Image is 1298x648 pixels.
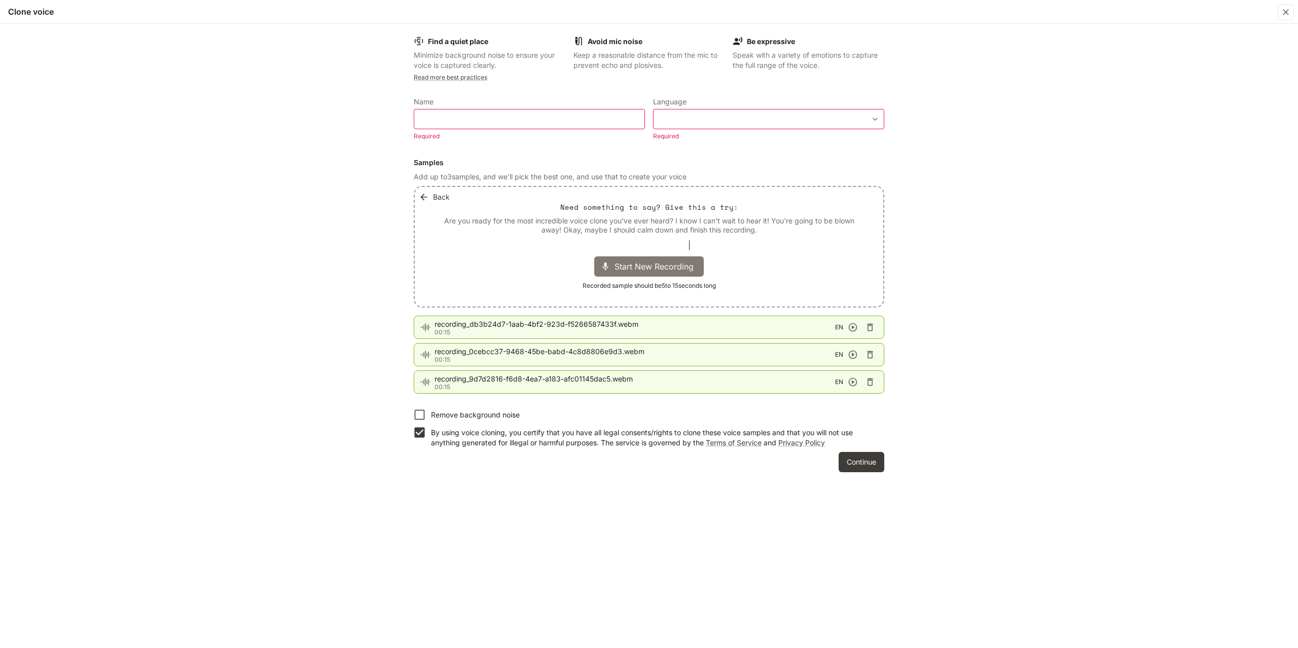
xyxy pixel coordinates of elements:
[414,50,565,70] p: Minimize background noise to ensure your voice is captured clearly.
[573,50,725,70] p: Keep a reasonable distance from the mic to prevent echo and plosives.
[414,73,487,81] a: Read more best practices
[835,350,843,360] span: EN
[435,347,835,357] span: recording_0cebcc37-9468-45be-babd-4c8d8806e9d3.webm
[435,319,835,329] span: recording_db3b24d7-1aab-4bf2-923d-f5266587433f.webm
[414,131,638,141] p: Required
[8,6,54,17] h5: Clone voice
[435,329,835,335] p: 00:15
[435,384,835,390] p: 00:15
[653,131,877,141] p: Required
[431,410,520,420] p: Remove background noise
[414,172,884,182] p: Add up to 3 samples, and we'll pick the best one, and use that to create your voice
[588,37,642,46] b: Avoid mic noise
[431,428,876,448] p: By using voice cloning, you certify that you have all legal consents/rights to clone these voice ...
[653,98,687,105] p: Language
[583,281,716,291] span: Recorded sample should be 5 to 15 seconds long
[414,158,884,168] h6: Samples
[428,37,488,46] b: Find a quiet place
[778,438,825,447] a: Privacy Policy
[654,114,884,124] div: ​
[594,256,704,277] div: Start New Recording
[560,202,738,212] p: Need something to say? Give this a try:
[417,187,454,207] button: Back
[835,377,843,387] span: EN
[615,260,700,273] span: Start New Recording
[414,98,434,105] p: Name
[733,50,884,70] p: Speak with a variety of emotions to capture the full range of the voice.
[435,357,835,363] p: 00:15
[439,216,859,234] p: Are you ready for the most incredible voice clone you've ever heard? I know I can't wait to hear ...
[835,322,843,332] span: EN
[706,438,762,447] a: Terms of Service
[435,374,835,384] span: recording_9d7d2816-f6d8-4ea7-a183-afc01145dac5.webm
[747,37,795,46] b: Be expressive
[839,452,884,472] button: Continue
